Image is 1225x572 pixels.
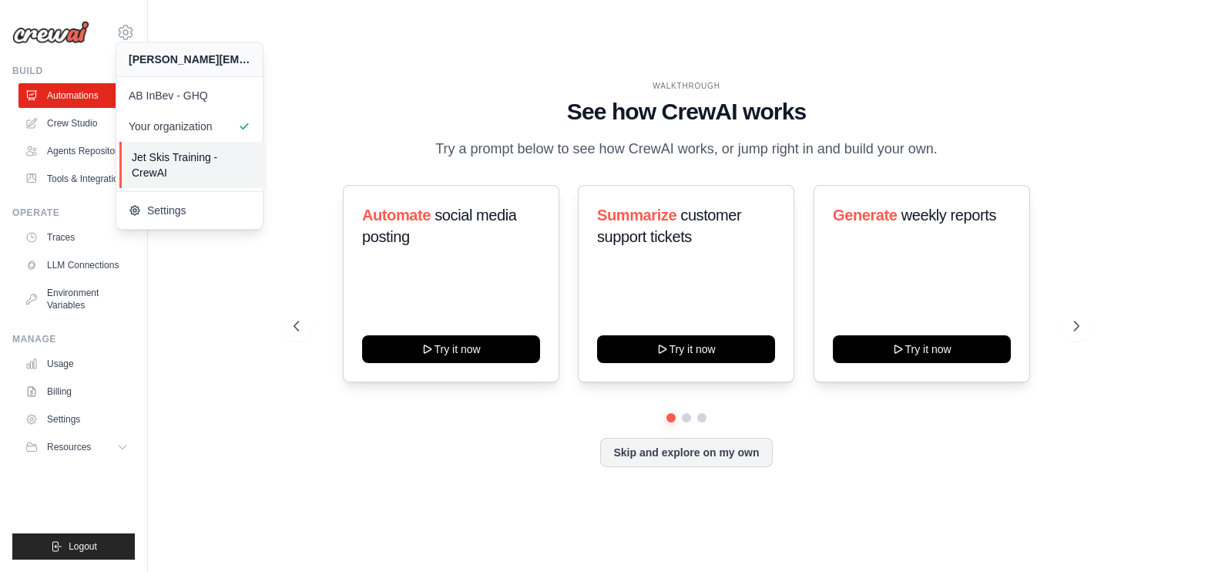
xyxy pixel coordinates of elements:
[116,80,263,111] a: AB InBev - GHQ
[18,379,135,404] a: Billing
[1148,498,1225,572] iframe: Chat Widget
[294,80,1079,92] div: WALKTHROUGH
[18,253,135,278] a: LLM Connections
[362,335,540,363] button: Try it now
[132,150,253,180] span: Jet Skis Training - CrewAI
[833,335,1011,363] button: Try it now
[18,167,135,191] a: Tools & Integrations
[12,333,135,345] div: Manage
[18,225,135,250] a: Traces
[597,207,676,224] span: Summarize
[18,83,135,108] a: Automations
[116,195,263,226] a: Settings
[901,207,995,224] span: weekly reports
[119,142,266,188] a: Jet Skis Training - CrewAI
[129,119,250,134] span: Your organization
[129,203,250,218] span: Settings
[18,407,135,432] a: Settings
[18,111,135,136] a: Crew Studio
[18,139,135,163] a: Agents Repository
[69,540,97,553] span: Logout
[116,111,263,142] a: Your organization
[12,533,135,560] button: Logout
[12,21,89,44] img: Logo
[362,207,517,245] span: social media posting
[12,65,135,77] div: Build
[294,98,1079,126] h1: See how CrewAI works
[18,352,135,376] a: Usage
[129,52,250,67] div: [PERSON_NAME][EMAIL_ADDRESS][DOMAIN_NAME]
[833,207,898,224] span: Generate
[12,207,135,219] div: Operate
[129,88,250,103] span: AB InBev - GHQ
[600,438,772,467] button: Skip and explore on my own
[18,435,135,459] button: Resources
[18,281,135,318] a: Environment Variables
[597,335,775,363] button: Try it now
[47,441,91,453] span: Resources
[428,138,945,160] p: Try a prompt below to see how CrewAI works, or jump right in and build your own.
[362,207,431,224] span: Automate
